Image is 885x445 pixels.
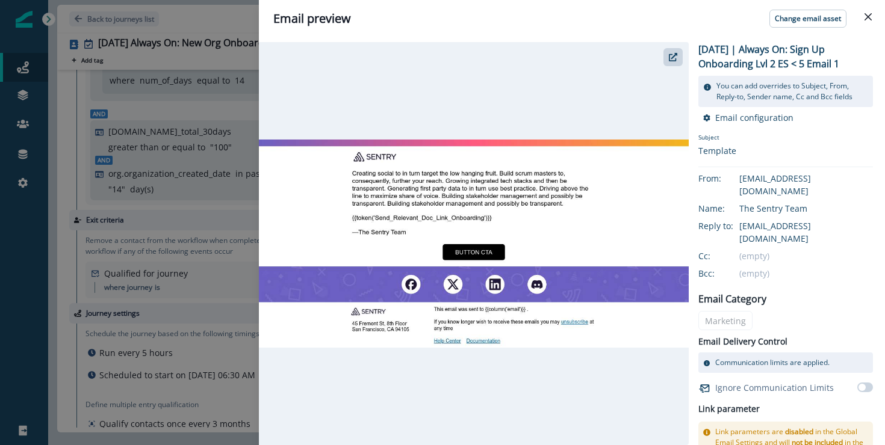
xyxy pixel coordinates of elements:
[698,335,787,348] p: Email Delivery Control
[739,250,873,262] div: (empty)
[698,144,759,157] div: Template
[716,81,868,102] p: You can add overrides to Subject, From, Reply-to, Sender name, Cc and Bcc fields
[698,172,759,185] div: From:
[273,10,871,28] div: Email preview
[259,140,689,347] img: email asset unavailable
[785,426,813,437] span: disabled
[715,112,793,123] p: Email configuration
[739,267,873,280] div: (empty)
[715,357,830,368] p: Communication limits are applied.
[703,112,793,123] button: Email configuration
[698,219,759,232] div: Reply to:
[698,402,760,417] h2: Link parameter
[739,172,873,197] div: [EMAIL_ADDRESS][DOMAIN_NAME]
[715,381,834,394] p: Ignore Communication Limits
[698,267,759,280] div: Bcc:
[769,10,846,28] button: Change email asset
[698,292,766,306] p: Email Category
[698,202,759,215] div: Name:
[698,250,759,262] div: Cc:
[698,42,873,71] p: [DATE] | Always On: Sign Up Onboarding Lvl 2 ES < 5 Email 1
[739,219,873,245] div: [EMAIL_ADDRESS][DOMAIN_NAME]
[775,14,841,23] p: Change email asset
[698,133,759,144] p: Subject
[859,7,878,26] button: Close
[739,202,873,215] div: The Sentry Team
